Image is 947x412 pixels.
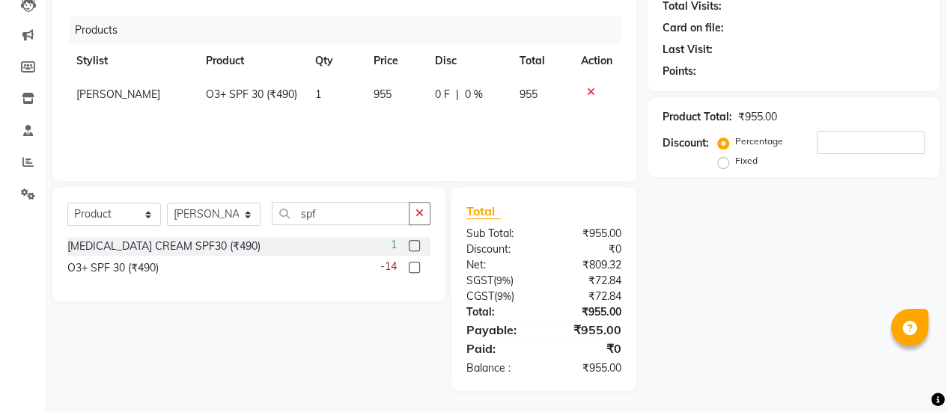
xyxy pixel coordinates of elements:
[663,20,724,36] div: Card on file:
[663,64,696,79] div: Points:
[455,321,544,339] div: Payable:
[543,226,633,242] div: ₹955.00
[543,304,633,320] div: ₹955.00
[543,360,633,376] div: ₹955.00
[306,44,365,78] th: Qty
[511,44,572,78] th: Total
[543,257,633,273] div: ₹809.32
[466,274,493,287] span: SGST
[76,87,160,101] span: [PERSON_NAME]
[543,273,633,289] div: ₹72.84
[465,87,483,102] span: 0 %
[69,16,633,44] div: Products
[197,44,307,78] th: Product
[455,339,544,357] div: Paid:
[543,289,633,304] div: ₹72.84
[455,226,544,242] div: Sub Total:
[315,87,321,101] span: 1
[426,44,511,78] th: Disc
[466,203,501,219] span: Total
[380,259,397,274] span: -14
[391,237,397,253] span: 1
[455,273,544,289] div: ( )
[738,109,777,125] div: ₹955.00
[572,44,621,78] th: Action
[543,321,633,339] div: ₹955.00
[520,87,538,101] span: 955
[455,257,544,273] div: Net:
[67,239,261,254] div: [MEDICAL_DATA] CREAM SPF30 (₹490)
[456,87,459,102] span: |
[663,109,732,125] div: Product Total:
[496,274,511,286] span: 9%
[206,87,297,101] span: O3+ SPF 30 (₹490)
[543,242,633,257] div: ₹0
[67,260,159,276] div: O3+ SPF 30 (₹490)
[455,360,544,376] div: Balance :
[497,290,511,302] span: 9%
[455,304,544,320] div: Total:
[272,202,409,225] input: Search or Scan
[543,339,633,357] div: ₹0
[455,289,544,304] div: ( )
[735,154,758,167] label: Fixed
[455,242,544,257] div: Discount:
[435,87,450,102] span: 0 F
[735,135,783,148] label: Percentage
[365,44,426,78] th: Price
[663,42,713,58] div: Last Visit:
[67,44,197,78] th: Stylist
[466,289,494,303] span: CGST
[663,135,709,151] div: Discount:
[374,87,392,101] span: 955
